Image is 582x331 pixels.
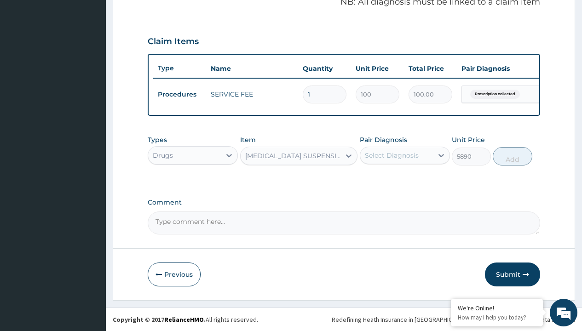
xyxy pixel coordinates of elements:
[470,90,520,99] span: Prescription collected
[153,151,173,160] div: Drugs
[457,59,558,78] th: Pair Diagnosis
[206,59,298,78] th: Name
[298,59,351,78] th: Quantity
[17,46,37,69] img: d_794563401_company_1708531726252_794563401
[360,135,407,144] label: Pair Diagnosis
[148,37,199,47] h3: Claim Items
[206,85,298,103] td: SERVICE FEE
[148,263,201,286] button: Previous
[164,315,204,324] a: RelianceHMO
[485,263,540,286] button: Submit
[106,308,582,331] footer: All rights reserved.
[458,314,536,321] p: How may I help you today?
[452,135,485,144] label: Unit Price
[245,151,342,160] div: [MEDICAL_DATA] SUSPENSION BRANDED
[53,104,127,197] span: We're online!
[493,147,532,165] button: Add
[148,199,540,206] label: Comment
[151,5,173,27] div: Minimize live chat window
[351,59,404,78] th: Unit Price
[153,86,206,103] td: Procedures
[240,135,256,144] label: Item
[404,59,457,78] th: Total Price
[458,304,536,312] div: We're Online!
[153,60,206,77] th: Type
[365,151,419,160] div: Select Diagnosis
[5,228,175,260] textarea: Type your message and hit 'Enter'
[113,315,206,324] strong: Copyright © 2017 .
[48,51,155,63] div: Chat with us now
[332,315,575,324] div: Redefining Heath Insurance in [GEOGRAPHIC_DATA] using Telemedicine and Data Science!
[148,136,167,144] label: Types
